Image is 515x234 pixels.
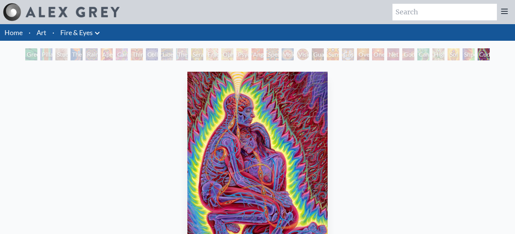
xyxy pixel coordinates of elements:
div: Collective Vision [146,48,158,60]
div: The Torch [71,48,83,60]
div: Sol Invictus [448,48,460,60]
div: Pillar of Awareness [40,48,52,60]
a: Fire & Eyes [60,27,93,38]
div: Study for the Great Turn [55,48,67,60]
div: Rainbow Eye Ripple [86,48,98,60]
div: Net of Being [387,48,399,60]
div: Green Hand [25,48,37,60]
div: One [372,48,384,60]
div: Cuddle [478,48,490,60]
div: Vision Crystal [282,48,294,60]
div: Vision [PERSON_NAME] [297,48,309,60]
div: Shpongled [463,48,475,60]
div: Psychomicrograph of a Fractal Paisley Cherub Feather Tip [236,48,248,60]
input: Search [392,4,497,20]
div: Third Eye Tears of Joy [131,48,143,60]
div: Fractal Eyes [206,48,218,60]
div: Liberation Through Seeing [161,48,173,60]
div: Higher Vision [432,48,444,60]
a: Art [37,27,46,38]
div: Sunyata [327,48,339,60]
div: Cosmic Elf [342,48,354,60]
div: Seraphic Transport Docking on the Third Eye [191,48,203,60]
li: · [49,24,57,41]
div: Guardian of Infinite Vision [312,48,324,60]
div: Spectral Lotus [267,48,279,60]
div: Godself [402,48,414,60]
div: Oversoul [357,48,369,60]
div: The Seer [176,48,188,60]
div: Cannafist [417,48,429,60]
li: · [26,24,34,41]
div: Aperture [101,48,113,60]
div: Cannabis Sutra [116,48,128,60]
a: Home [5,28,23,37]
div: Ophanic Eyelash [221,48,233,60]
div: Angel Skin [251,48,264,60]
